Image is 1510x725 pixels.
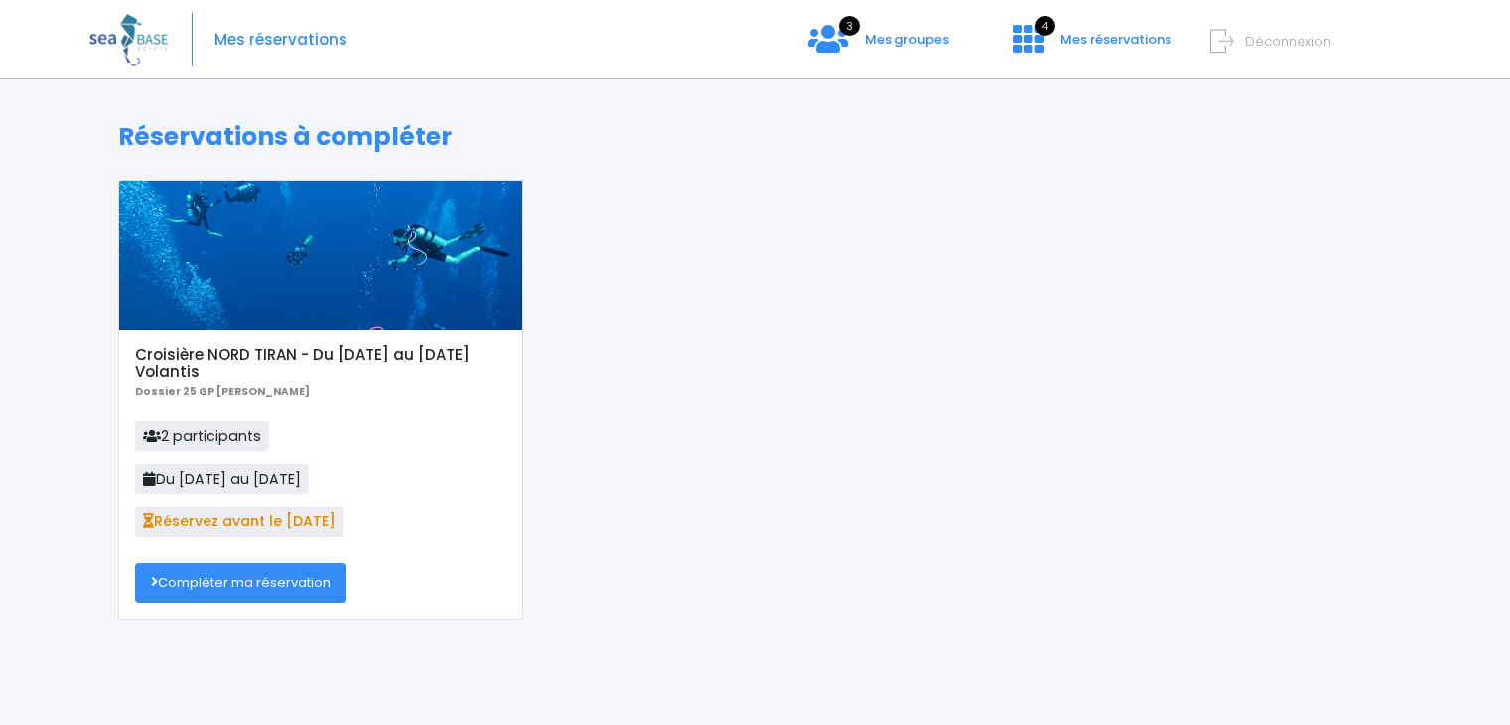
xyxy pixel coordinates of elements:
a: Compléter ma réservation [135,563,346,603]
span: Déconnexion [1245,32,1331,51]
h1: Réservations à compléter [118,122,1392,152]
b: Dossier 25 GP [PERSON_NAME] [135,384,310,399]
span: 4 [1035,16,1055,36]
span: 2 participants [135,421,269,451]
span: Mes groupes [865,30,949,49]
a: 3 Mes groupes [792,37,965,56]
h5: Croisière NORD TIRAN - Du [DATE] au [DATE] Volantis [135,346,505,381]
span: Mes réservations [1060,30,1171,49]
a: 4 Mes réservations [997,37,1183,56]
span: 3 [839,16,860,36]
span: Du [DATE] au [DATE] [135,464,309,494]
span: Réservez avant le [DATE] [135,507,343,536]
